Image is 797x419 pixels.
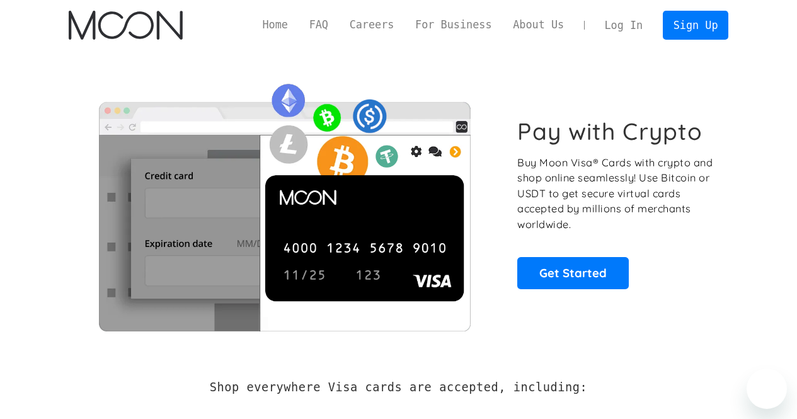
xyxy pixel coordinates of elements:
[404,17,502,33] a: For Business
[69,11,183,40] a: home
[69,75,500,331] img: Moon Cards let you spend your crypto anywhere Visa is accepted.
[502,17,575,33] a: About Us
[69,11,183,40] img: Moon Logo
[594,11,653,39] a: Log In
[517,155,714,232] p: Buy Moon Visa® Cards with crypto and shop online seamlessly! Use Bitcoin or USDT to get secure vi...
[517,117,702,146] h1: Pay with Crypto
[517,257,629,289] a: Get Started
[252,17,299,33] a: Home
[747,369,787,409] iframe: Button to launch messaging window
[299,17,339,33] a: FAQ
[663,11,728,39] a: Sign Up
[339,17,404,33] a: Careers
[210,381,587,394] h2: Shop everywhere Visa cards are accepted, including:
